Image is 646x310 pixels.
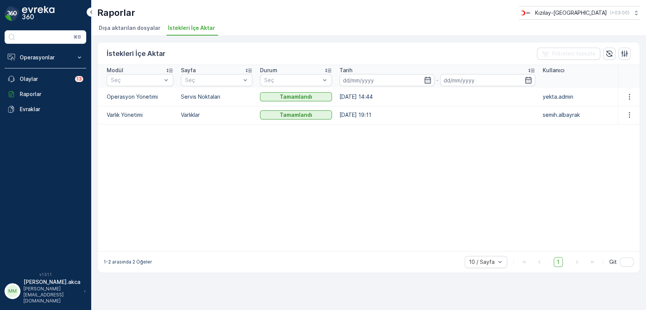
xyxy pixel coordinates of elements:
[104,259,152,265] p: 1-2 arasında 2 Öğeler
[20,90,83,98] p: Raporlar
[280,111,312,119] p: Tamamlandı
[107,67,123,74] p: Modül
[23,286,80,304] p: [PERSON_NAME][EMAIL_ADDRESS][DOMAIN_NAME]
[436,76,439,85] p: -
[97,7,135,19] p: Raporlar
[537,48,600,60] button: Filtreleri temizle
[336,106,539,124] td: [DATE] 19:11
[22,6,54,21] img: logo_dark-DEwI_e13.png
[552,50,596,57] p: Filtreleri temizle
[543,93,615,101] p: yekta.admin
[107,93,173,101] p: Operasyon Yönetimi
[440,74,535,86] input: dd/mm/yyyy
[5,102,86,117] a: Evraklar
[99,24,160,32] span: Dışa aktarılan dosyalar
[5,272,86,277] span: v 1.51.1
[23,278,80,286] p: [PERSON_NAME].akca
[543,67,565,74] p: Kullanıcı
[609,258,617,266] span: Git
[107,111,173,119] p: Varlık Yönetimi
[336,88,539,106] td: [DATE] 14:44
[111,76,162,84] p: Seç
[260,92,332,101] button: Tamamlandı
[5,50,86,65] button: Operasyonlar
[20,75,70,83] p: Olaylar
[260,67,277,74] p: Durum
[181,67,196,74] p: Sayfa
[5,6,20,21] img: logo
[76,76,82,82] p: 13
[519,9,532,17] img: k%C4%B1z%C4%B1lay.png
[168,24,215,32] span: İstekleri İçe Aktar
[610,10,629,16] p: ( +03:00 )
[264,76,320,84] p: Seç
[260,110,332,119] button: Tamamlandı
[535,9,607,17] p: Kızılay-[GEOGRAPHIC_DATA]
[280,93,312,101] p: Tamamlandı
[20,105,83,113] p: Evraklar
[181,93,253,101] p: Servis Noktaları
[181,111,253,119] p: Varlıklar
[339,74,434,86] input: dd/mm/yyyy
[5,87,86,102] a: Raporlar
[554,257,563,267] span: 1
[107,48,165,59] p: İstekleri İçe Aktar
[543,111,615,119] p: semih.albayrak
[185,76,241,84] p: Seç
[5,278,86,304] button: MM[PERSON_NAME].akca[PERSON_NAME][EMAIL_ADDRESS][DOMAIN_NAME]
[519,6,640,20] button: Kızılay-[GEOGRAPHIC_DATA](+03:00)
[73,34,81,40] p: ⌘B
[6,285,19,297] div: MM
[5,71,86,87] a: Olaylar13
[20,54,71,61] p: Operasyonlar
[339,67,352,74] p: Tarih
